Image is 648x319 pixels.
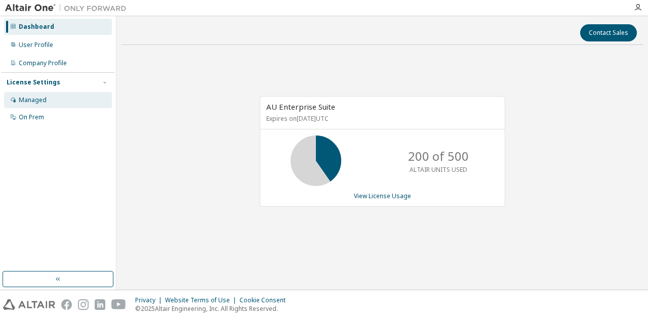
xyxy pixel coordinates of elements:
[408,148,469,165] p: 200 of 500
[61,299,72,310] img: facebook.svg
[19,23,54,31] div: Dashboard
[19,96,47,104] div: Managed
[111,299,126,310] img: youtube.svg
[7,78,60,86] div: License Settings
[165,296,239,304] div: Website Terms of Use
[266,102,335,112] span: AU Enterprise Suite
[5,3,132,13] img: Altair One
[580,24,637,41] button: Contact Sales
[95,299,105,310] img: linkedin.svg
[3,299,55,310] img: altair_logo.svg
[410,165,467,174] p: ALTAIR UNITS USED
[19,113,44,121] div: On Prem
[266,114,496,123] p: Expires on [DATE] UTC
[19,41,53,49] div: User Profile
[354,192,411,200] a: View License Usage
[239,296,292,304] div: Cookie Consent
[135,296,165,304] div: Privacy
[19,59,67,67] div: Company Profile
[135,304,292,313] p: © 2025 Altair Engineering, Inc. All Rights Reserved.
[78,299,89,310] img: instagram.svg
